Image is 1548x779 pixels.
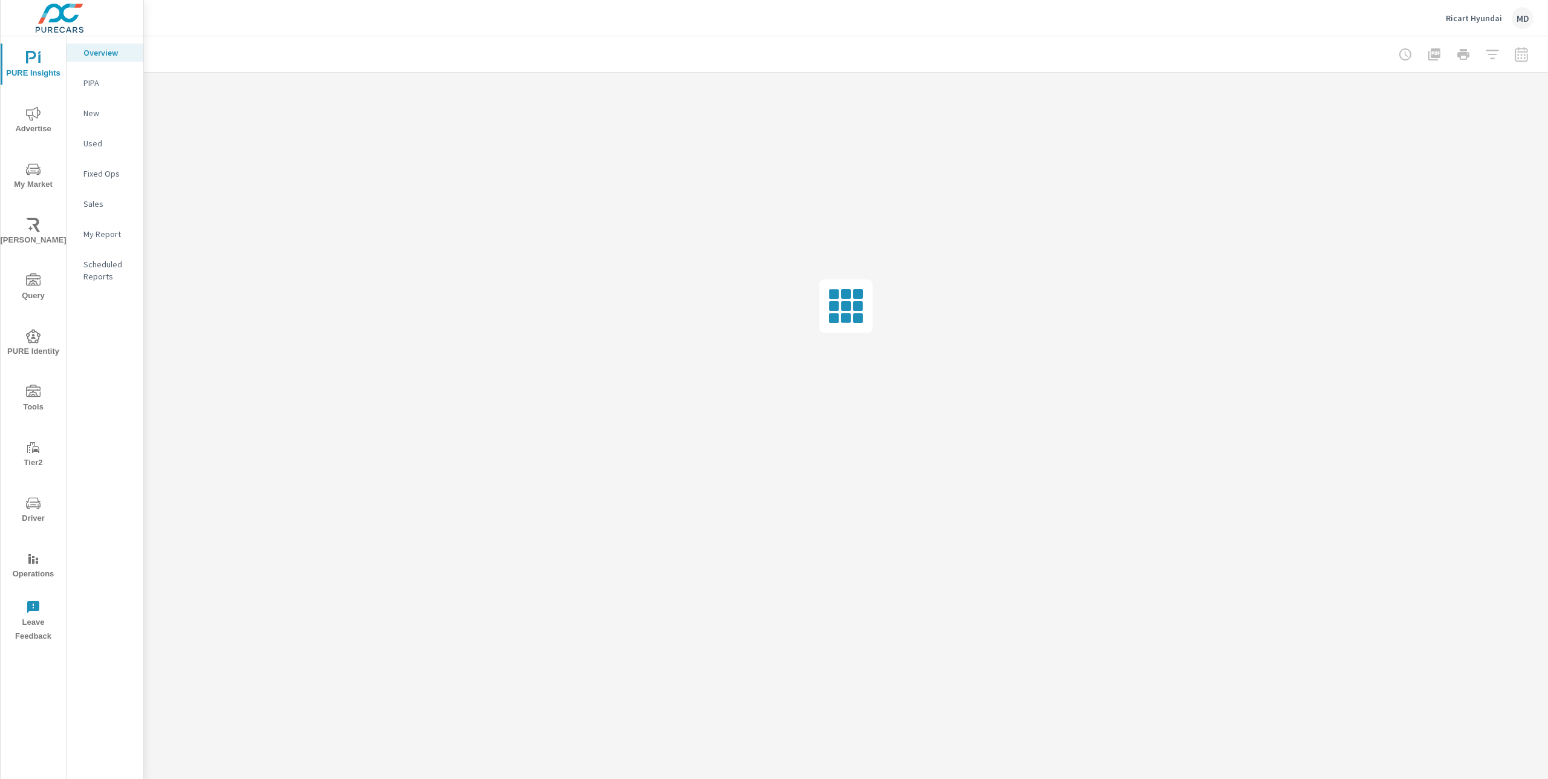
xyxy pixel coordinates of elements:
[4,440,62,470] span: Tier2
[4,329,62,359] span: PURE Identity
[1,36,66,648] div: nav menu
[67,104,143,122] div: New
[4,218,62,247] span: [PERSON_NAME]
[4,51,62,80] span: PURE Insights
[67,74,143,92] div: PIPA
[83,258,134,282] p: Scheduled Reports
[67,225,143,243] div: My Report
[1512,7,1533,29] div: MD
[4,600,62,644] span: Leave Feedback
[4,496,62,526] span: Driver
[83,198,134,210] p: Sales
[83,47,134,59] p: Overview
[83,168,134,180] p: Fixed Ops
[83,107,134,119] p: New
[4,162,62,192] span: My Market
[4,385,62,414] span: Tools
[4,273,62,303] span: Query
[67,134,143,152] div: Used
[67,165,143,183] div: Fixed Ops
[4,106,62,136] span: Advertise
[67,195,143,213] div: Sales
[1446,13,1502,24] p: Ricart Hyundai
[4,552,62,581] span: Operations
[83,77,134,89] p: PIPA
[67,255,143,285] div: Scheduled Reports
[67,44,143,62] div: Overview
[83,228,134,240] p: My Report
[83,137,134,149] p: Used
